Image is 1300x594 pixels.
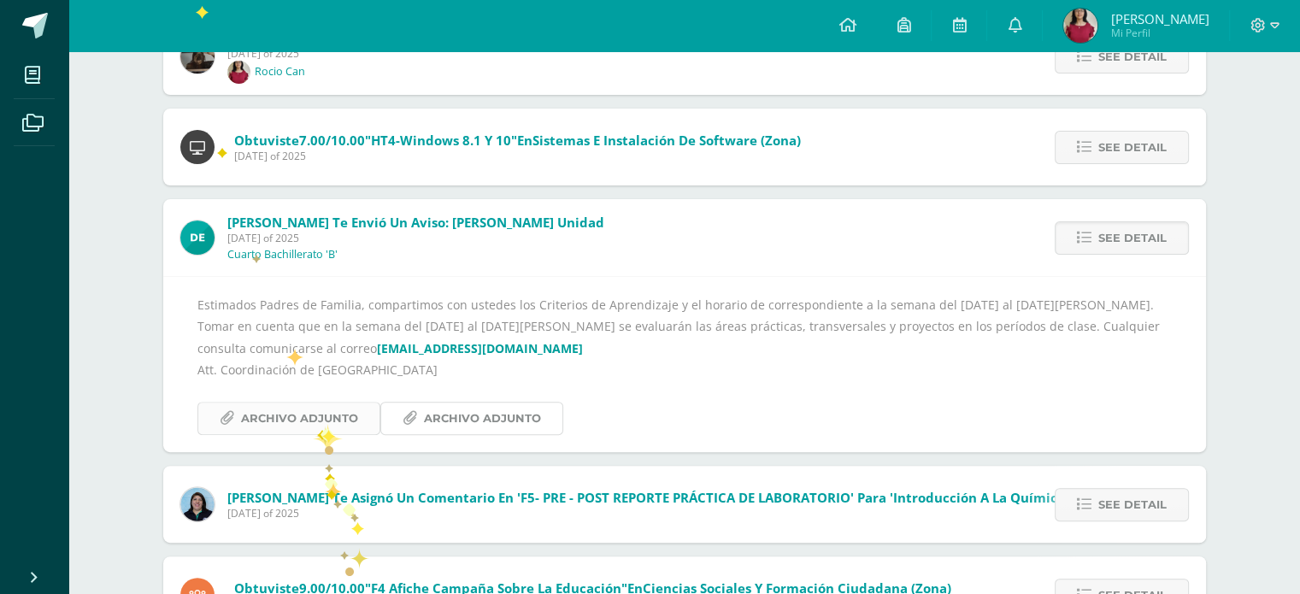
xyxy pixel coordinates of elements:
[180,487,215,521] img: 6df1b4a1ab8e0111982930b53d21c0fa.png
[377,340,583,356] a: [EMAIL_ADDRESS][DOMAIN_NAME]
[227,248,338,262] p: Cuarto Bachillerato 'B'
[365,132,517,149] span: "HT4-Windows 8.1 y 10"
[180,39,215,74] img: 225096a26acfc1687bffe5cda17b4a42.png
[227,214,604,231] span: [PERSON_NAME] te envió un aviso: [PERSON_NAME] Unidad
[1098,489,1167,520] span: See detail
[532,132,801,149] span: Sistemas e Instalación de Software (Zona)
[227,61,250,84] img: 0fcd1b914b24e830d0aa1483eabf5783.png
[1098,222,1167,254] span: See detail
[1110,10,1209,27] span: [PERSON_NAME]
[227,46,718,61] span: [DATE] of 2025
[299,132,365,149] span: 7.00/10.00
[227,489,1068,506] span: [PERSON_NAME] te asignó un comentario en 'F5- PRE - POST REPORTE PRÁCTICA DE LABORATORIO' para 'I...
[1110,26,1209,40] span: Mi Perfil
[227,506,1068,520] span: [DATE] of 2025
[197,294,1172,435] div: Estimados Padres de Familia, compartimos con ustedes los Criterios de Aprendizaje y el horario de...
[380,402,563,435] a: Archivo Adjunto
[234,149,801,163] span: [DATE] of 2025
[227,231,604,245] span: [DATE] of 2025
[1098,41,1167,73] span: See detail
[241,403,358,434] span: Archivo Adjunto
[424,403,541,434] span: Archivo Adjunto
[180,221,215,255] img: 9fa0c54c0c68d676f2f0303209928c54.png
[1063,9,1097,43] img: 8a3005469a8e920fdccaf29c4afd771f.png
[1098,132,1167,163] span: See detail
[234,132,801,149] span: Obtuviste en
[255,65,305,79] p: Rocio Can
[197,402,380,435] a: Archivo Adjunto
